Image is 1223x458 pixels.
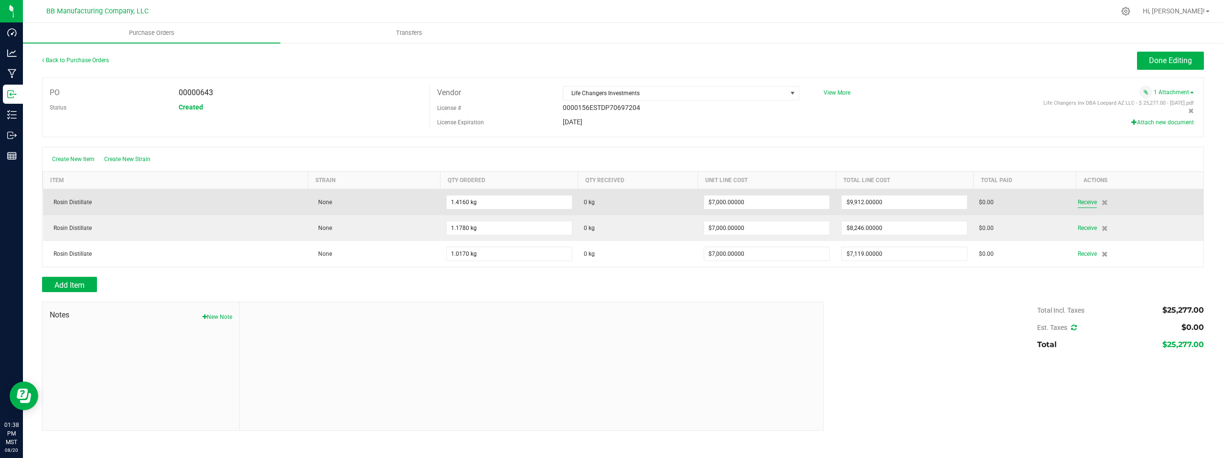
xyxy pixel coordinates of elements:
[7,131,17,140] inline-svg: Outbound
[973,241,1076,267] td: $0.00
[52,156,95,163] span: Create New Item
[437,86,461,100] label: Vendor
[49,224,302,232] div: Rosin Distillate
[7,151,17,161] inline-svg: Reports
[1181,323,1204,332] span: $0.00
[1154,89,1194,96] a: 1 Attachment
[7,28,17,37] inline-svg: Dashboard
[563,104,640,111] span: 0000156ESTDP70697204
[1078,222,1097,234] span: Receive
[50,100,66,115] label: Status
[49,198,302,207] div: Rosin Distillate
[578,171,698,189] th: Qty Received
[842,196,967,209] input: $0.00000
[308,171,440,189] th: Strain
[842,221,967,235] input: $0.00000
[973,215,1076,241] td: $0.00
[1143,7,1205,15] span: Hi, [PERSON_NAME]!
[7,89,17,99] inline-svg: Inbound
[104,156,150,163] span: Create New Strain
[447,221,572,235] input: 0 kg
[23,23,280,43] a: Purchase Orders
[437,101,461,115] label: License #
[842,247,967,261] input: $0.00000
[50,309,232,321] span: Notes
[179,103,203,111] span: Created
[584,224,595,232] span: 0 kg
[50,86,60,100] label: PO
[179,88,213,97] span: 00000643
[563,118,582,126] span: [DATE]
[203,313,232,321] button: New Note
[7,48,17,58] inline-svg: Analytics
[116,29,187,37] span: Purchase Orders
[704,247,829,261] input: $0.00000
[1043,100,1194,106] span: View file
[1076,171,1203,189] th: Actions
[824,89,850,96] a: View More
[46,7,149,15] span: BB Manufacturing Company, LLC
[440,171,578,189] th: Qty Ordered
[280,23,538,43] a: Transfers
[563,87,787,100] span: Life Changers Investments
[1162,340,1204,349] span: $25,277.00
[4,447,19,454] p: 08/20
[1078,248,1097,260] span: Receive
[1037,340,1057,349] span: Total
[1037,306,1084,314] span: Total Incl. Taxes
[584,198,595,207] span: 0 kg
[1037,324,1077,331] span: Est. Taxes
[973,171,1076,189] th: Total Paid
[447,247,572,261] input: 0 kg
[7,110,17,120] inline-svg: Inventory
[7,69,17,78] inline-svg: Manufacturing
[313,225,332,231] span: None
[698,171,836,189] th: Unit Line Cost
[704,196,829,209] input: $0.00000
[1149,56,1192,65] span: Done Editing
[437,118,484,127] label: License Expiration
[1188,108,1194,115] span: Remove attachment
[313,199,332,206] span: None
[704,221,829,235] input: $0.00000
[313,251,332,257] span: None
[4,421,19,447] p: 01:38 PM MST
[42,277,97,292] button: Add Item
[973,189,1076,215] td: $0.00
[1131,118,1194,127] button: Attach new document
[1078,196,1097,208] span: Receive
[1120,7,1132,16] div: Manage settings
[1162,305,1204,315] span: $25,277.00
[54,281,85,290] span: Add Item
[1139,86,1152,98] span: Attach a document
[1137,52,1204,70] button: Done Editing
[584,250,595,258] span: 0 kg
[49,250,302,258] div: Rosin Distillate
[447,196,572,209] input: 0 kg
[10,382,38,410] iframe: Resource center
[383,29,435,37] span: Transfers
[43,171,308,189] th: Item
[836,171,973,189] th: Total Line Cost
[42,57,109,64] a: Back to Purchase Orders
